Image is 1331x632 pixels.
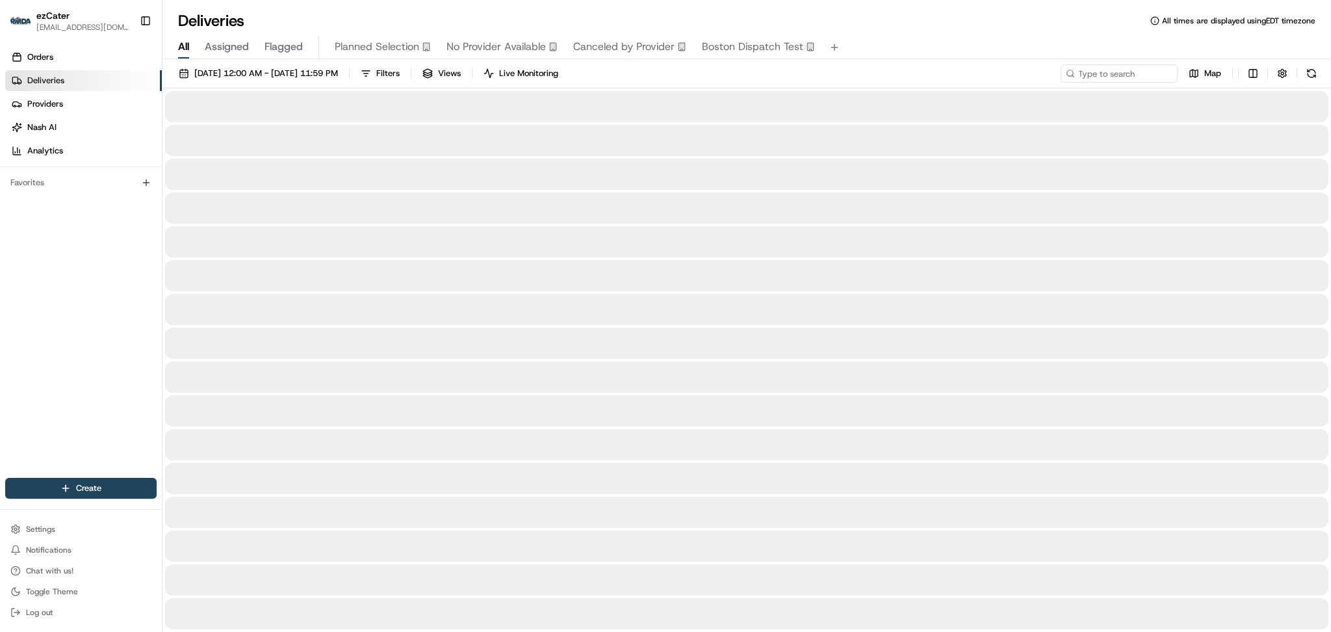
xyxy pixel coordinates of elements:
a: Deliveries [5,70,162,91]
span: Deliveries [27,75,64,86]
button: Live Monitoring [478,64,564,83]
span: Providers [27,98,63,110]
span: Planned Selection [335,39,419,55]
a: Analytics [5,140,162,161]
span: Analytics [27,145,63,157]
button: Notifications [5,541,157,559]
span: Notifications [26,545,71,555]
span: Chat with us! [26,566,73,576]
span: Orders [27,51,53,63]
span: All [178,39,189,55]
span: Nash AI [27,122,57,133]
a: Providers [5,94,162,114]
button: Map [1183,64,1227,83]
button: Settings [5,520,157,538]
button: ezCater [36,9,70,22]
span: Flagged [265,39,303,55]
span: Views [438,68,461,79]
span: Canceled by Provider [573,39,675,55]
span: Live Monitoring [499,68,558,79]
button: ezCaterezCater[EMAIL_ADDRESS][DOMAIN_NAME] [5,5,135,36]
button: Filters [355,64,406,83]
input: Type to search [1061,64,1178,83]
button: Toggle Theme [5,583,157,601]
span: All times are displayed using EDT timezone [1162,16,1315,26]
span: Filters [376,68,400,79]
button: Chat with us! [5,562,157,580]
span: Map [1204,68,1221,79]
a: Orders [5,47,162,68]
div: Favorites [5,172,157,193]
span: Create [76,482,101,494]
button: [EMAIL_ADDRESS][DOMAIN_NAME] [36,22,129,33]
img: ezCater [10,17,31,25]
h1: Deliveries [178,10,244,31]
span: Settings [26,524,55,534]
button: Create [5,478,157,499]
span: Log out [26,607,53,618]
span: Boston Dispatch Test [702,39,803,55]
span: Assigned [205,39,249,55]
button: Views [417,64,467,83]
span: No Provider Available [446,39,546,55]
button: Log out [5,603,157,622]
button: [DATE] 12:00 AM - [DATE] 11:59 PM [173,64,344,83]
a: Nash AI [5,117,162,138]
span: [DATE] 12:00 AM - [DATE] 11:59 PM [194,68,338,79]
span: Toggle Theme [26,586,78,597]
button: Refresh [1302,64,1321,83]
